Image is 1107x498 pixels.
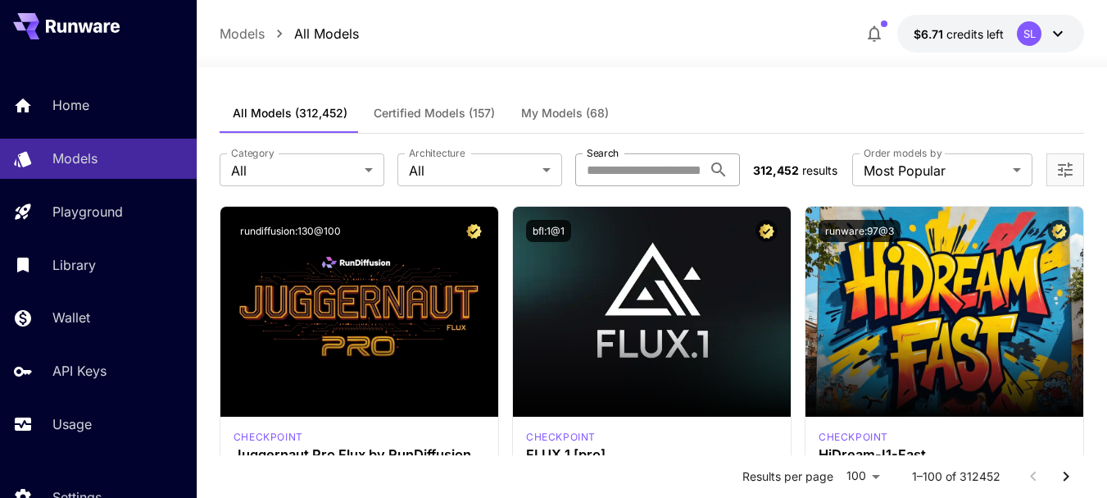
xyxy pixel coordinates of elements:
[234,447,485,463] h3: Juggernaut Pro Flux by RunDiffusion
[52,308,90,327] p: Wallet
[294,24,359,43] a: All Models
[52,361,107,381] p: API Keys
[840,464,886,488] div: 100
[755,220,778,242] button: Certified Model – Vetted for best performance and includes a commercial license.
[234,430,303,445] p: checkpoint
[463,220,485,242] button: Certified Model – Vetted for best performance and includes a commercial license.
[1050,460,1082,493] button: Go to next page
[231,161,358,180] span: All
[233,106,347,121] span: All Models (312,452)
[819,430,888,445] div: HiDream Fast
[819,220,901,242] button: runware:97@3
[897,15,1084,53] button: $6.70581SL
[819,447,1070,463] h3: HiDream-I1-Fast
[220,24,265,43] a: Models
[946,27,1004,41] span: credits left
[914,25,1004,43] div: $6.70581
[52,148,98,168] p: Models
[52,414,92,434] p: Usage
[409,146,465,160] label: Architecture
[753,163,799,177] span: 312,452
[52,255,96,275] p: Library
[912,468,1000,485] p: 1–100 of 312452
[409,161,536,180] span: All
[526,220,571,242] button: bfl:1@1
[864,161,1006,180] span: Most Popular
[742,468,833,485] p: Results per page
[819,430,888,445] p: checkpoint
[52,202,123,222] p: Playground
[526,430,596,445] div: fluxpro
[587,146,619,160] label: Search
[864,146,941,160] label: Order models by
[914,27,946,41] span: $6.71
[234,430,303,445] div: FLUX.1 D
[526,430,596,445] p: checkpoint
[220,24,359,43] nav: breadcrumb
[52,95,89,115] p: Home
[526,447,778,463] h3: FLUX.1 [pro]
[1048,220,1070,242] button: Certified Model – Vetted for best performance and includes a commercial license.
[521,106,609,121] span: My Models (68)
[234,220,347,242] button: rundiffusion:130@100
[1017,21,1041,46] div: SL
[802,163,837,177] span: results
[374,106,495,121] span: Certified Models (157)
[1055,160,1075,180] button: Open more filters
[231,146,274,160] label: Category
